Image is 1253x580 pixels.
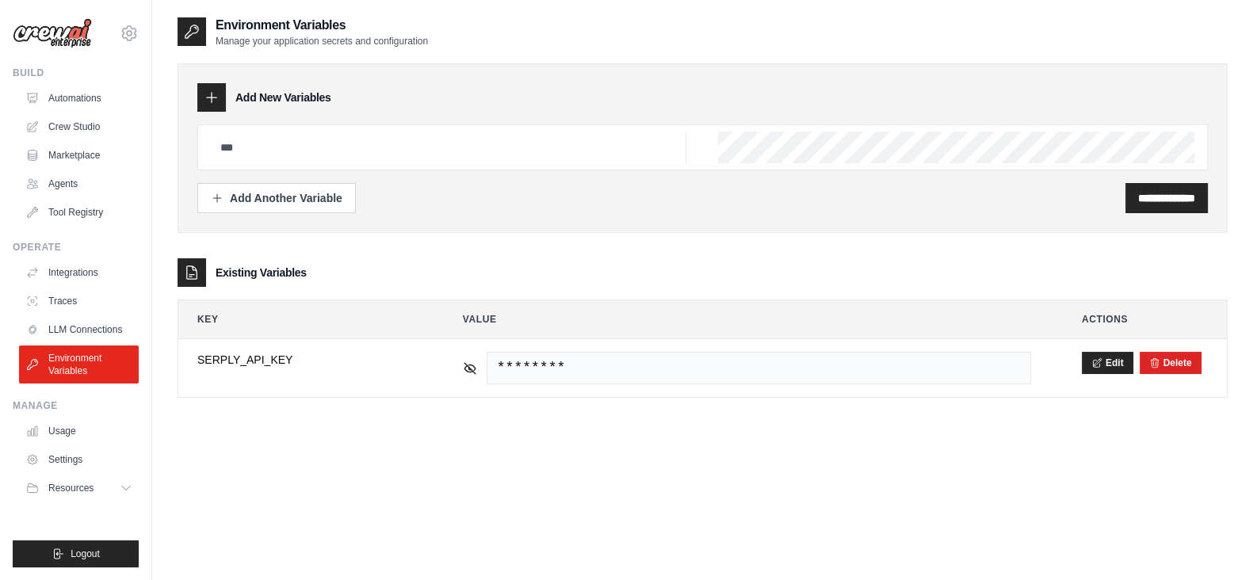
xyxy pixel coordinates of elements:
[235,90,331,105] h3: Add New Variables
[19,317,139,342] a: LLM Connections
[13,540,139,567] button: Logout
[19,86,139,111] a: Automations
[48,482,94,494] span: Resources
[1082,352,1133,374] button: Edit
[71,548,100,560] span: Logout
[216,265,307,280] h3: Existing Variables
[19,260,139,285] a: Integrations
[19,475,139,501] button: Resources
[19,200,139,225] a: Tool Registry
[19,143,139,168] a: Marketplace
[1149,357,1192,369] button: Delete
[19,345,139,383] a: Environment Variables
[13,18,92,48] img: Logo
[13,399,139,412] div: Manage
[216,16,428,35] h2: Environment Variables
[216,35,428,48] p: Manage your application secrets and configuration
[19,114,139,139] a: Crew Studio
[178,300,431,338] th: Key
[19,288,139,314] a: Traces
[19,171,139,197] a: Agents
[19,447,139,472] a: Settings
[13,67,139,79] div: Build
[197,352,412,368] span: SERPLY_API_KEY
[444,300,1050,338] th: Value
[19,418,139,444] a: Usage
[197,183,356,213] button: Add Another Variable
[1063,300,1227,338] th: Actions
[211,190,342,206] div: Add Another Variable
[13,241,139,254] div: Operate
